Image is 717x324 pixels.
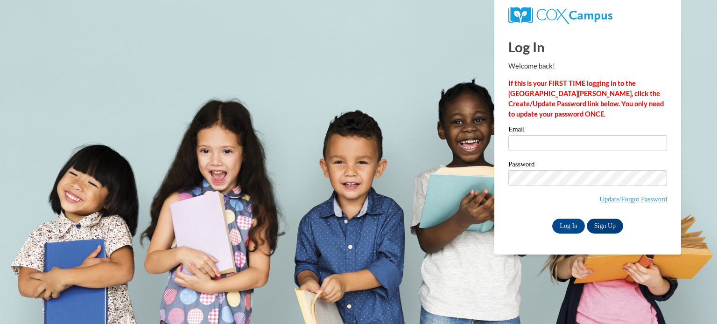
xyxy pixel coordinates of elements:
[508,11,612,19] a: COX Campus
[508,79,664,118] strong: If this is your FIRST TIME logging in to the [GEOGRAPHIC_DATA][PERSON_NAME], click the Create/Upd...
[508,61,667,71] p: Welcome back!
[587,219,623,234] a: Sign Up
[508,37,667,56] h1: Log In
[508,7,612,24] img: COX Campus
[508,161,667,170] label: Password
[552,219,585,234] input: Log In
[599,195,667,203] a: Update/Forgot Password
[508,126,667,135] label: Email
